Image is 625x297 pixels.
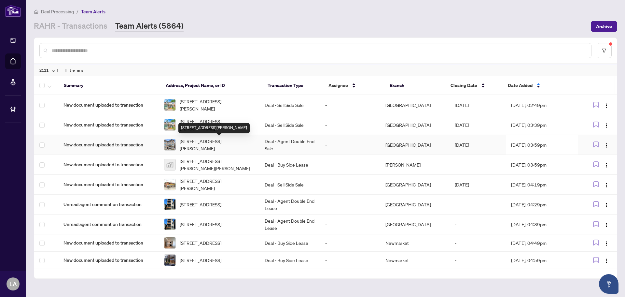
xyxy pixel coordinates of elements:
td: [DATE] [450,95,506,115]
img: thumbnail-img [164,159,175,170]
td: - [320,215,380,234]
th: Date Added [503,76,576,95]
span: [STREET_ADDRESS] [180,257,221,264]
td: [DATE] [450,175,506,195]
button: filter [597,43,612,58]
td: [DATE], 03:59pm [506,135,578,155]
span: New document uploaded to transaction [63,101,154,109]
th: Closing Date [445,76,502,95]
td: [DATE] [450,115,506,135]
img: Logo [604,163,609,168]
img: Logo [604,258,609,263]
span: Date Added [508,82,533,89]
img: Logo [604,222,609,228]
img: Logo [604,183,609,188]
th: Address, Project Name, or ID [160,76,262,95]
span: Closing Date [451,82,477,89]
img: thumbnail-img [164,99,175,111]
td: - [450,252,506,269]
th: Summary [59,76,160,95]
img: thumbnail-img [164,199,175,210]
button: Logo [601,219,612,230]
td: [DATE], 04:19pm [506,175,578,195]
td: - [320,252,380,269]
td: - [320,195,380,215]
button: Archive [591,21,617,32]
span: [STREET_ADDRESS][PERSON_NAME] [180,177,254,192]
td: - [320,155,380,175]
span: LA [9,279,17,289]
td: [GEOGRAPHIC_DATA] [380,195,450,215]
a: RAHR - Transactions [34,21,107,32]
img: thumbnail-img [164,237,175,248]
img: Logo [604,143,609,148]
td: [GEOGRAPHIC_DATA] [380,215,450,234]
button: Logo [601,159,612,170]
span: New document uploaded to transaction [63,121,154,128]
td: [GEOGRAPHIC_DATA] [380,135,450,155]
span: Deal Processing [41,9,74,15]
button: Logo [601,255,612,265]
span: Unread agent comment on transaction [63,221,154,228]
button: Logo [601,179,612,190]
img: thumbnail-img [164,179,175,190]
span: [STREET_ADDRESS] [180,239,221,246]
td: Newmarket [380,234,450,252]
td: Deal - Agent Double End Sale [259,135,320,155]
span: [STREET_ADDRESS] [180,221,221,228]
td: [GEOGRAPHIC_DATA] [380,115,450,135]
span: [STREET_ADDRESS] [180,201,221,208]
td: [DATE], 03:39pm [506,115,578,135]
button: Open asap [599,274,618,294]
span: New document uploaded to transaction [63,141,154,148]
img: Logo [604,241,609,246]
span: [STREET_ADDRESS][PERSON_NAME] [180,98,254,112]
a: Team Alerts (5864) [115,21,184,32]
span: [STREET_ADDRESS][PERSON_NAME] [180,118,254,132]
td: Newmarket [380,252,450,269]
td: Deal - Agent Double End Lease [259,215,320,234]
img: thumbnail-img [164,119,175,130]
td: [DATE], 04:39pm [506,215,578,234]
span: New document uploaded to transaction [63,161,154,168]
td: Deal - Sell Side Sale [259,175,320,195]
td: [DATE], 03:59pm [506,155,578,175]
span: Team Alerts [81,9,105,15]
button: Logo [601,120,612,130]
button: Logo [601,140,612,150]
button: Logo [601,238,612,248]
td: Deal - Sell Side Sale [259,115,320,135]
span: filter [602,48,606,53]
th: Branch [384,76,446,95]
td: [DATE], 04:49pm [506,234,578,252]
img: logo [5,5,21,17]
img: Logo [604,123,609,128]
button: Logo [601,100,612,110]
td: Deal - Buy Side Lease [259,252,320,269]
td: [GEOGRAPHIC_DATA] [380,95,450,115]
img: thumbnail-img [164,139,175,150]
td: - [320,135,380,155]
td: [DATE] [450,135,506,155]
td: - [450,234,506,252]
td: - [320,115,380,135]
img: thumbnail-img [164,255,175,266]
button: Logo [601,199,612,210]
td: - [320,234,380,252]
td: [DATE], 04:59pm [506,252,578,269]
span: New document uploaded to transaction [63,257,154,264]
span: New document uploaded to transaction [63,181,154,188]
td: Deal - Buy Side Lease [259,155,320,175]
div: 2111 of Items [34,64,617,76]
div: [STREET_ADDRESS][PERSON_NAME] [178,123,250,133]
span: Assignee [328,82,348,89]
img: Logo [604,103,609,108]
td: Deal - Buy Side Lease [259,234,320,252]
img: thumbnail-img [164,219,175,230]
td: - [450,195,506,215]
td: [GEOGRAPHIC_DATA] [380,175,450,195]
th: Transaction Type [262,76,324,95]
td: - [320,95,380,115]
td: Deal - Sell Side Sale [259,95,320,115]
td: [DATE], 04:29pm [506,195,578,215]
